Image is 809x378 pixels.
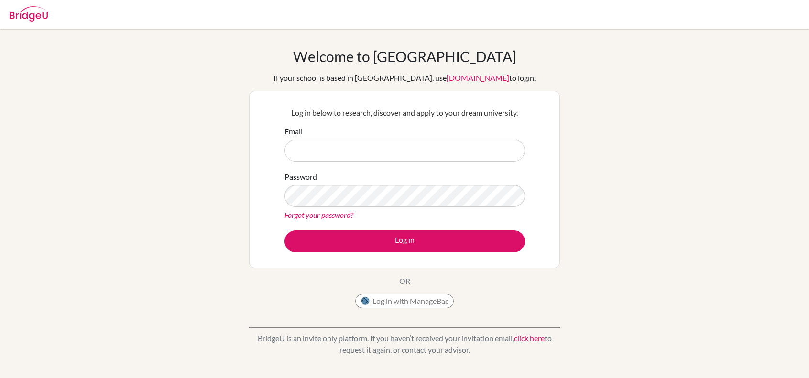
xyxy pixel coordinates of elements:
div: If your school is based in [GEOGRAPHIC_DATA], use to login. [273,72,536,84]
a: click here [514,334,545,343]
a: [DOMAIN_NAME] [447,73,509,82]
p: OR [399,275,410,287]
p: Log in below to research, discover and apply to your dream university. [284,107,525,119]
label: Password [284,171,317,183]
p: BridgeU is an invite only platform. If you haven’t received your invitation email, to request it ... [249,333,560,356]
a: Forgot your password? [284,210,353,219]
button: Log in with ManageBac [355,294,454,308]
button: Log in [284,230,525,252]
label: Email [284,126,303,137]
h1: Welcome to [GEOGRAPHIC_DATA] [293,48,516,65]
img: Bridge-U [10,6,48,22]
